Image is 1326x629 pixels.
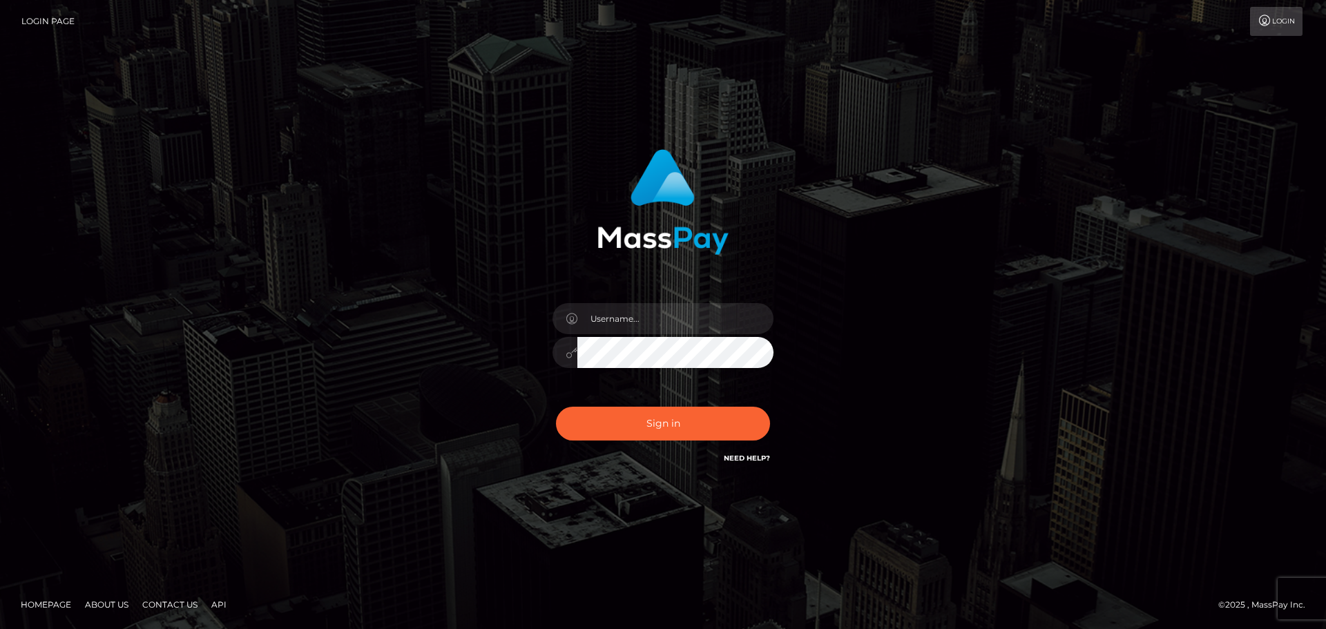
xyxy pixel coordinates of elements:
button: Sign in [556,407,770,441]
a: API [206,594,232,615]
input: Username... [577,303,773,334]
a: Need Help? [724,454,770,463]
a: Contact Us [137,594,203,615]
div: © 2025 , MassPay Inc. [1218,597,1316,612]
a: Login Page [21,7,75,36]
a: Homepage [15,594,77,615]
a: About Us [79,594,134,615]
img: MassPay Login [597,149,729,255]
a: Login [1250,7,1303,36]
